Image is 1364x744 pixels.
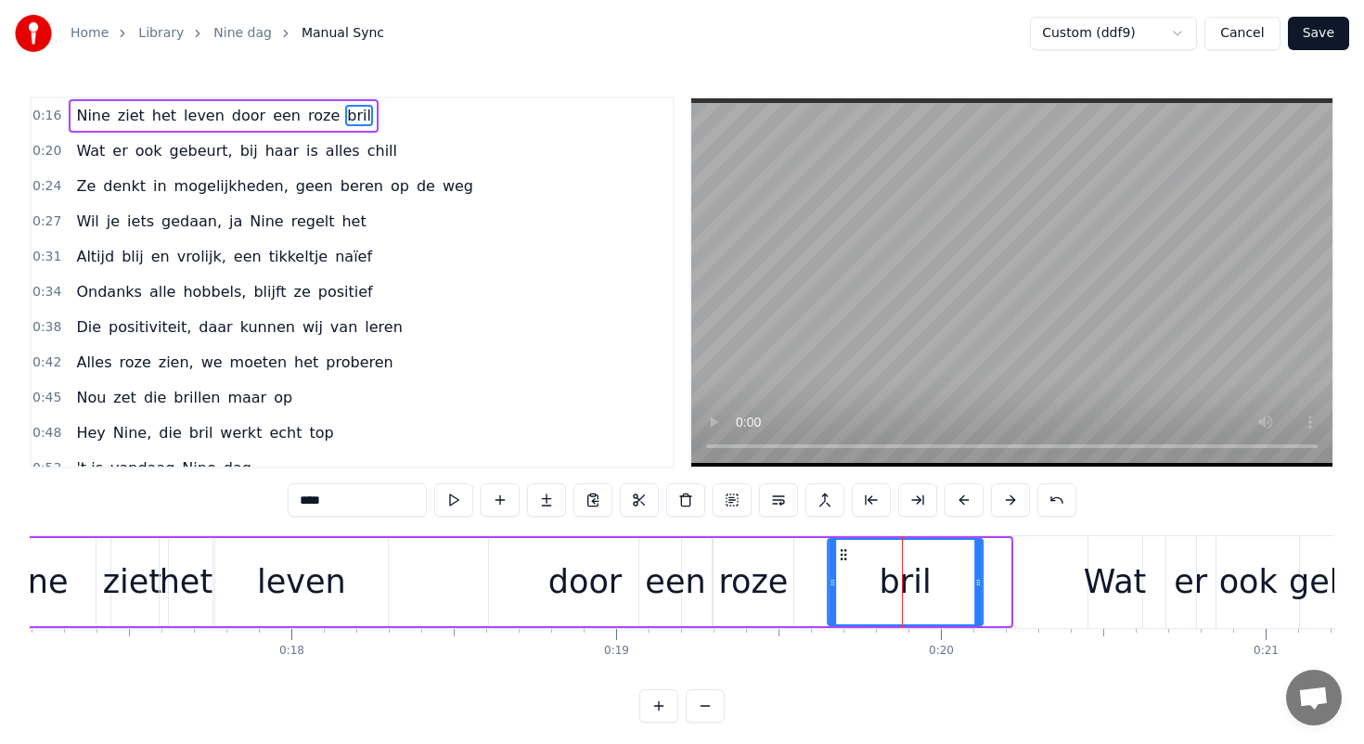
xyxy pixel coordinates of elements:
span: haar [264,140,301,161]
span: gebeurt, [168,140,235,161]
span: geen [294,175,335,197]
span: de [415,175,437,197]
div: het [160,558,212,607]
div: ook [1219,558,1278,607]
span: er [110,140,129,161]
span: vrolijk, [175,246,228,267]
span: 0:53 [32,459,61,478]
span: 0:31 [32,248,61,266]
span: vandaag [109,457,176,479]
span: Nine [248,211,285,232]
div: 0:21 [1254,644,1279,659]
span: mogelijkheden, [173,175,290,197]
div: er [1174,558,1207,607]
span: bril [187,422,215,443]
span: 0:34 [32,283,61,301]
div: door [548,558,622,607]
div: 0:20 [929,644,954,659]
div: roze [718,558,788,607]
span: roze [306,105,341,126]
button: Save [1288,17,1349,50]
span: hobbels, [181,281,248,302]
div: een [645,558,705,607]
span: naïef [333,246,374,267]
span: een [271,105,302,126]
span: chill [366,140,399,161]
span: alles [324,140,362,161]
span: echt [267,422,303,443]
span: op [272,387,294,408]
span: bril [345,105,373,126]
span: tikkeltje [267,246,330,267]
span: Nine [74,105,111,126]
span: in [151,175,169,197]
span: blijft [251,281,288,302]
span: Manual Sync [302,24,384,43]
span: Die [74,316,103,338]
span: positiviteit, [107,316,193,338]
span: Alles [74,352,113,373]
span: op [389,175,411,197]
span: blij [120,246,146,267]
span: 0:48 [32,424,61,443]
span: Nine [180,457,217,479]
span: 0:38 [32,318,61,337]
span: proberen [324,352,394,373]
span: Wil [74,211,100,232]
span: roze [117,352,152,373]
span: het [292,352,320,373]
button: Cancel [1204,17,1280,50]
span: maar [225,387,268,408]
span: moeten [228,352,289,373]
span: leven [182,105,226,126]
span: 0:27 [32,212,61,231]
div: bril [880,558,932,607]
span: het [150,105,178,126]
span: door [230,105,267,126]
span: die [157,422,183,443]
span: we [199,352,225,373]
span: 0:45 [32,389,61,407]
a: Nine dag [213,24,272,43]
span: iets [125,211,156,232]
a: Library [138,24,184,43]
span: bij [238,140,260,161]
span: regelt [290,211,337,232]
div: leven [257,558,346,607]
span: werkt [218,422,264,443]
span: een [232,246,264,267]
div: Wat [1084,558,1147,607]
nav: breadcrumb [71,24,384,43]
span: denkt [101,175,148,197]
span: van [328,316,359,338]
span: en [149,246,172,267]
span: ziet [116,105,147,126]
span: gedaan, [160,211,224,232]
span: kunnen [238,316,297,338]
span: je [105,211,122,232]
div: ziet [103,558,161,607]
span: top [307,422,335,443]
span: Wat [74,140,107,161]
a: Home [71,24,109,43]
span: beren [339,175,385,197]
span: Hey [74,422,107,443]
span: 0:16 [32,107,61,125]
span: ja [227,211,244,232]
span: leren [363,316,405,338]
span: 0:42 [32,353,61,372]
span: ook [134,140,164,161]
span: positief [316,281,375,302]
span: brillen [172,387,222,408]
span: dag [222,457,253,479]
span: Altijd [74,246,116,267]
span: 't is [74,457,105,479]
span: zien, [157,352,196,373]
span: weg [441,175,475,197]
span: 0:24 [32,177,61,196]
span: Nou [74,387,108,408]
span: alle [148,281,178,302]
a: Open de chat [1286,670,1342,725]
span: Ondanks [74,281,143,302]
span: is [304,140,320,161]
